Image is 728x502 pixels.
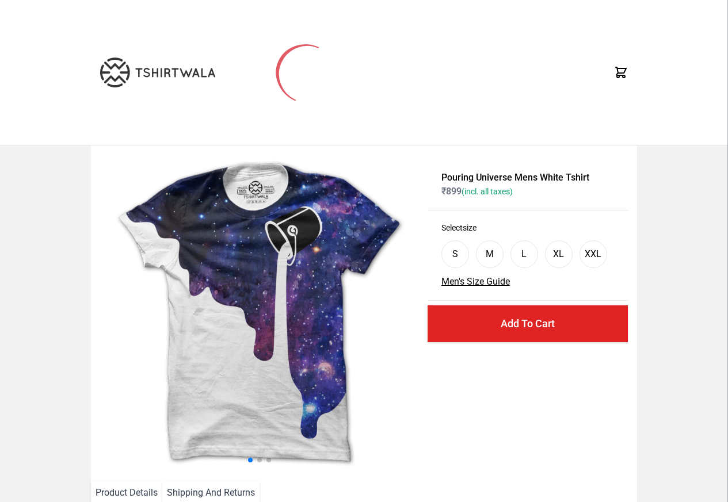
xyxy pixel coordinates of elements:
div: L [521,247,527,261]
h3: Select size [441,222,614,233]
img: galaxy.jpg [100,155,418,472]
button: Men's Size Guide [441,275,510,289]
span: (incl. all taxes) [462,187,513,196]
img: TW-LOGO-400-104.png [100,58,215,87]
div: XXL [585,247,601,261]
h1: Pouring Universe Mens White Tshirt [441,171,614,185]
div: M [486,247,494,261]
button: Add To Cart [428,305,628,342]
div: XL [553,247,564,261]
div: S [452,247,458,261]
span: ₹ 899 [441,186,513,197]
